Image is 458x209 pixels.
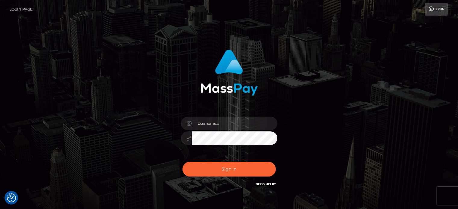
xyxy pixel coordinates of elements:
a: Login [425,3,448,16]
input: Username... [192,117,277,130]
img: MassPay Login [201,50,258,96]
a: Need Help? [256,182,276,186]
a: Login Page [9,3,33,16]
button: Consent Preferences [7,193,16,202]
img: Revisit consent button [7,193,16,202]
button: Sign in [182,162,276,177]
